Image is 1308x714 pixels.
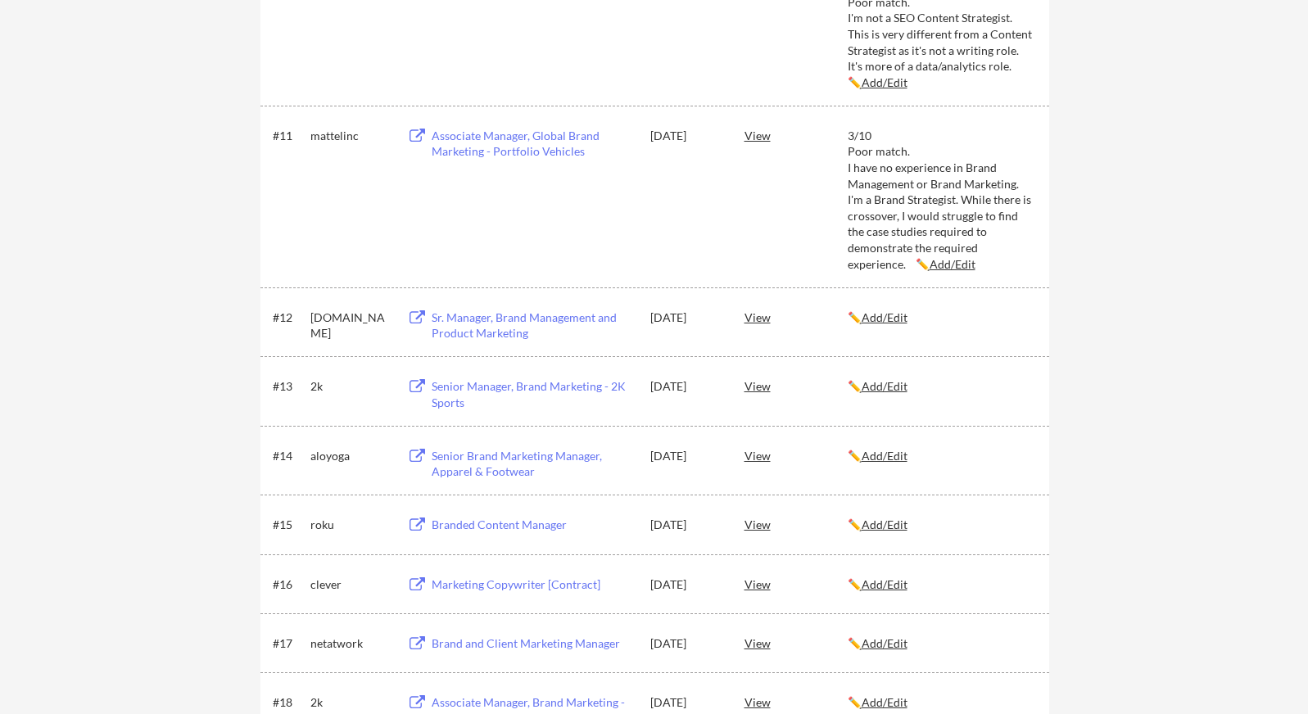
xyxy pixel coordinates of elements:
[273,576,305,593] div: #16
[745,569,848,599] div: View
[310,576,392,593] div: clever
[432,378,635,410] div: Senior Manager, Brand Marketing - 2K Sports
[650,378,722,395] div: [DATE]
[745,628,848,658] div: View
[848,310,1034,326] div: ✏️
[432,310,635,341] div: Sr. Manager, Brand Management and Product Marketing
[745,120,848,150] div: View
[273,378,305,395] div: #13
[862,379,907,393] u: Add/Edit
[848,128,1034,272] div: 3/10 Poor match. I have no experience in Brand Management or Brand Marketing. I'm a Brand Strateg...
[273,310,305,326] div: #12
[848,378,1034,395] div: ✏️
[650,448,722,464] div: [DATE]
[310,128,392,144] div: mattelinc
[310,694,392,711] div: 2k
[432,128,635,160] div: Associate Manager, Global Brand Marketing - Portfolio Vehicles
[862,75,907,89] u: Add/Edit
[650,694,722,711] div: [DATE]
[930,257,975,271] u: Add/Edit
[273,635,305,652] div: #17
[862,577,907,591] u: Add/Edit
[310,635,392,652] div: netatwork
[745,441,848,470] div: View
[310,448,392,464] div: aloyoga
[432,576,635,593] div: Marketing Copywriter [Contract]
[432,448,635,480] div: Senior Brand Marketing Manager, Apparel & Footwear
[862,449,907,463] u: Add/Edit
[848,517,1034,533] div: ✏️
[862,517,907,531] u: Add/Edit
[273,448,305,464] div: #14
[650,635,722,652] div: [DATE]
[650,576,722,593] div: [DATE]
[862,695,907,709] u: Add/Edit
[745,371,848,400] div: View
[650,128,722,144] div: [DATE]
[862,310,907,324] u: Add/Edit
[273,128,305,144] div: #11
[848,694,1034,711] div: ✏️
[745,509,848,539] div: View
[432,635,635,652] div: Brand and Client Marketing Manager
[310,517,392,533] div: roku
[848,635,1034,652] div: ✏️
[650,517,722,533] div: [DATE]
[848,576,1034,593] div: ✏️
[273,694,305,711] div: #18
[848,448,1034,464] div: ✏️
[273,517,305,533] div: #15
[310,378,392,395] div: 2k
[862,636,907,650] u: Add/Edit
[432,517,635,533] div: Branded Content Manager
[310,310,392,341] div: [DOMAIN_NAME]
[745,302,848,332] div: View
[650,310,722,326] div: [DATE]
